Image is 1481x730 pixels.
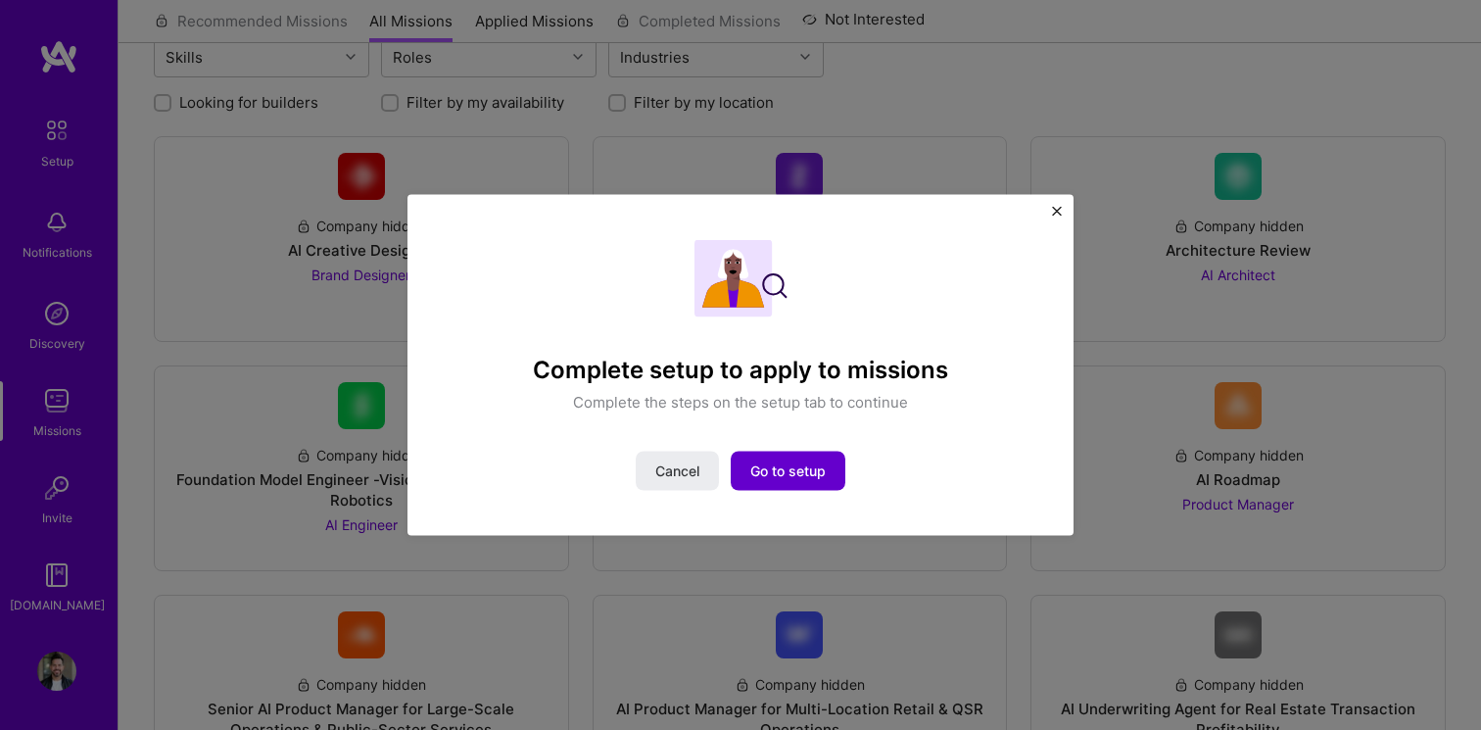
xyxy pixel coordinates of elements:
button: Go to setup [731,452,845,491]
img: Complete setup illustration [694,239,788,316]
span: Go to setup [750,462,826,481]
h4: Complete setup to apply to missions [533,356,948,384]
span: Cancel [655,462,699,481]
p: Complete the steps on the setup tab to continue [573,392,908,413]
button: Close [1052,206,1062,226]
button: Cancel [636,452,719,491]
